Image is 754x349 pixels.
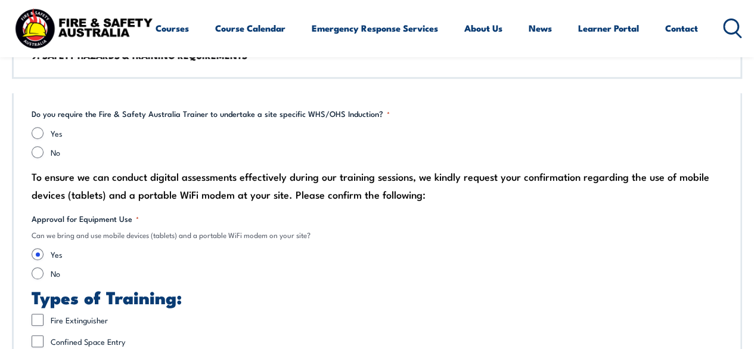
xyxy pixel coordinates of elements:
[464,14,502,42] a: About Us
[51,314,722,326] label: Fire Extinguisher
[578,14,639,42] a: Learner Portal
[32,213,139,225] legend: Approval for Equipment Use
[51,248,722,260] label: Yes
[32,108,390,120] legend: Do you require the Fire & Safety Australia Trainer to undertake a site specific WHS/OHS Induction?
[312,14,438,42] a: Emergency Response Services
[32,230,722,241] div: Can we bring and use mobile devices (tablets) and a portable WiFi modem on your site?
[529,14,552,42] a: News
[51,335,722,347] label: Confined Space Entry
[51,267,722,279] label: No
[156,14,189,42] a: Courses
[32,289,722,304] h2: Types of Training:
[51,146,722,158] label: No
[215,14,286,42] a: Course Calendar
[32,168,722,203] div: To ensure we can conduct digital assessments effectively during our training sessions, we kindly ...
[665,14,698,42] a: Contact
[51,127,722,139] label: Yes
